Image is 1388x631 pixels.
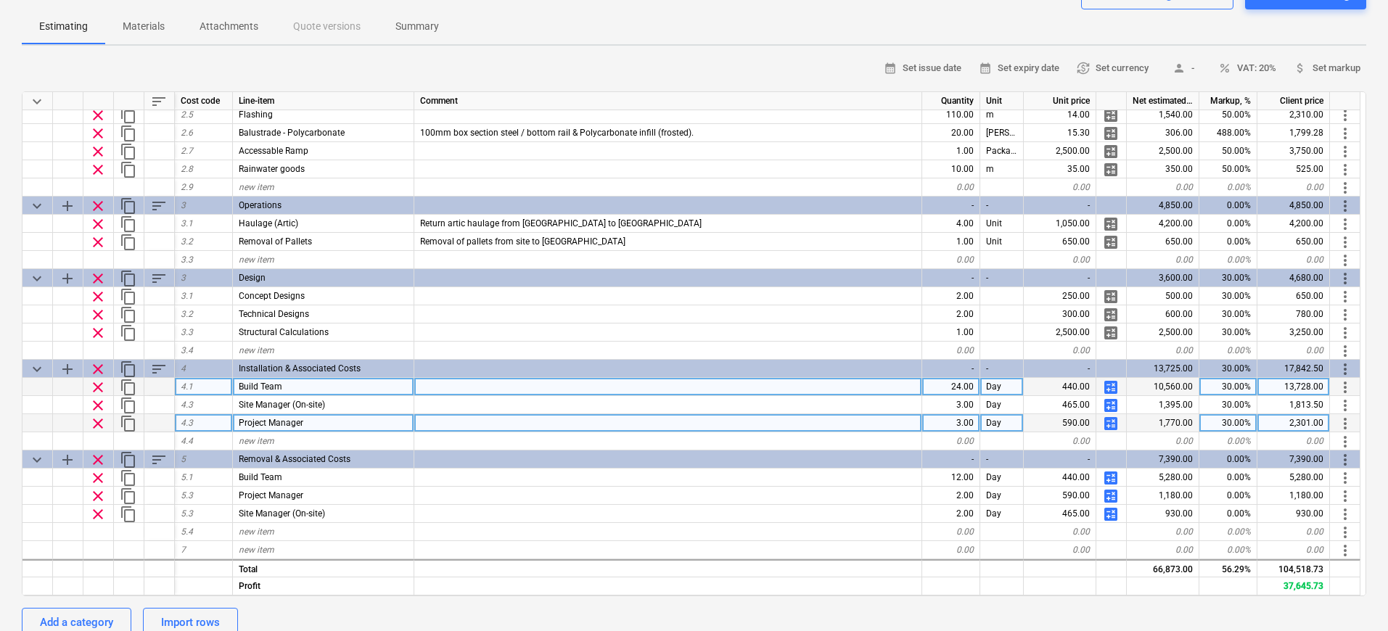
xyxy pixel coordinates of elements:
[922,305,980,323] div: 2.00
[1336,360,1354,378] span: More actions
[1024,396,1096,414] div: 465.00
[89,143,107,160] span: Remove row
[1336,397,1354,414] span: More actions
[1257,233,1330,251] div: 650.00
[1257,577,1330,595] div: 37,645.73
[1127,323,1199,342] div: 2,500.00
[89,161,107,178] span: Remove row
[884,62,897,75] span: calendar_month
[1212,57,1282,80] button: VAT: 20%
[1336,487,1354,505] span: More actions
[59,451,76,469] span: Add sub category to row
[1257,342,1330,360] div: 0.00
[1336,252,1354,269] span: More actions
[123,19,165,34] p: Materials
[1127,378,1199,396] div: 10,560.00
[1199,215,1257,233] div: 0.00%
[395,19,439,34] p: Summary
[1257,559,1330,577] div: 104,518.73
[1127,396,1199,414] div: 1,395.00
[1257,414,1330,432] div: 2,301.00
[922,106,980,124] div: 110.00
[922,505,980,523] div: 2.00
[922,197,980,215] div: -
[980,124,1024,142] div: [PERSON_NAME]
[1336,524,1354,541] span: More actions
[120,487,137,505] span: Duplicate row
[1024,287,1096,305] div: 250.00
[980,233,1024,251] div: Unit
[922,432,980,450] div: 0.00
[420,236,625,247] span: Removal of pallets from site to Shrewsbury
[1127,469,1199,487] div: 5,280.00
[150,93,168,110] span: Sort rows within table
[89,360,107,378] span: Remove row
[1127,178,1199,197] div: 0.00
[120,469,137,487] span: Duplicate row
[1336,469,1354,487] span: More actions
[1024,469,1096,487] div: 440.00
[1102,487,1120,505] span: Manage detailed breakdown for the row
[980,215,1024,233] div: Unit
[884,60,961,77] span: Set issue date
[1336,270,1354,287] span: More actions
[1199,106,1257,124] div: 50.00%
[1024,360,1096,378] div: -
[1102,397,1120,414] span: Manage detailed breakdown for the row
[1257,505,1330,523] div: 930.00
[980,469,1024,487] div: Day
[1127,414,1199,432] div: 1,770.00
[120,234,137,251] span: Duplicate row
[89,197,107,215] span: Remove row
[89,288,107,305] span: Remove row
[1127,106,1199,124] div: 1,540.00
[28,451,46,469] span: Collapse category
[922,450,980,469] div: -
[120,197,137,215] span: Duplicate category
[980,92,1024,110] div: Unit
[1102,288,1120,305] span: Manage detailed breakdown for the row
[1336,215,1354,233] span: More actions
[181,200,186,210] span: 3
[1257,450,1330,469] div: 7,390.00
[89,397,107,414] span: Remove row
[922,251,980,269] div: 0.00
[1336,288,1354,305] span: More actions
[1336,433,1354,450] span: More actions
[120,143,137,160] span: Duplicate row
[233,559,414,577] div: Total
[922,487,980,505] div: 2.00
[89,107,107,124] span: Remove row
[922,360,980,378] div: -
[922,287,980,305] div: 2.00
[1127,432,1199,450] div: 0.00
[1024,342,1096,360] div: 0.00
[1257,178,1330,197] div: 0.00
[181,110,193,120] span: 2.5
[1160,57,1207,80] button: -
[980,269,1024,287] div: -
[1257,487,1330,505] div: 1,180.00
[1199,487,1257,505] div: 0.00%
[150,197,168,215] span: Sort rows within category
[150,360,168,378] span: Sort rows within category
[1336,342,1354,360] span: More actions
[1127,505,1199,523] div: 930.00
[1336,324,1354,342] span: More actions
[200,19,258,34] p: Attachments
[89,306,107,323] span: Remove row
[1024,251,1096,269] div: 0.00
[89,270,107,287] span: Remove row
[1257,106,1330,124] div: 2,310.00
[1127,197,1199,215] div: 4,850.00
[1024,178,1096,197] div: 0.00
[1127,559,1199,577] div: 66,873.00
[1102,143,1120,160] span: Manage detailed breakdown for the row
[1199,92,1257,110] div: Markup, %
[120,506,137,523] span: Duplicate row
[1336,542,1354,559] span: More actions
[1102,234,1120,251] span: Manage detailed breakdown for the row
[89,324,107,342] span: Remove row
[89,234,107,251] span: Remove row
[1199,342,1257,360] div: 0.00%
